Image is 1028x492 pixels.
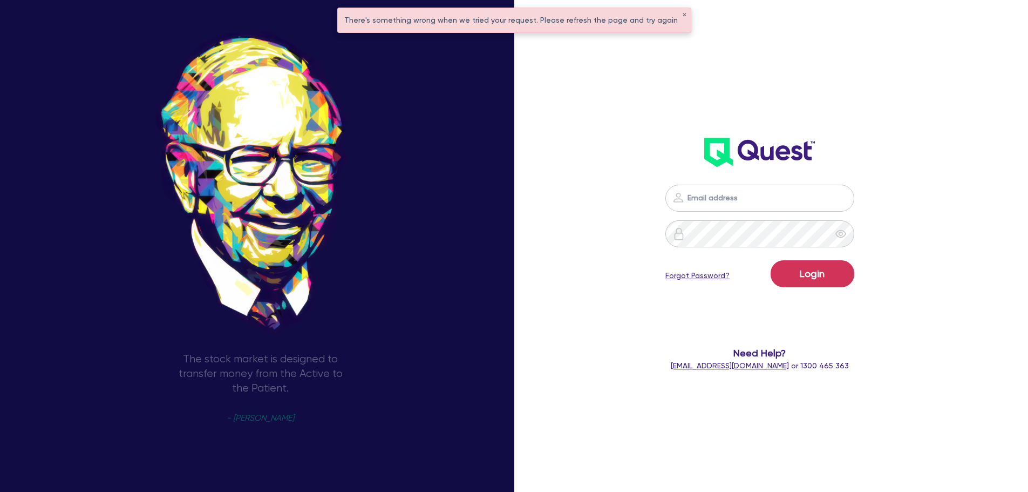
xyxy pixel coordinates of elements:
img: icon-password [672,191,685,204]
button: Login [771,260,854,287]
span: - [PERSON_NAME] [227,414,294,422]
button: ✕ [682,12,686,18]
img: wH2k97JdezQIQAAAABJRU5ErkJggg== [704,138,815,167]
a: [EMAIL_ADDRESS][DOMAIN_NAME] [671,361,789,370]
div: There's something wrong when we tried your request. Please refresh the page and try again [338,8,691,32]
span: or 1300 465 363 [671,361,849,370]
a: Forgot Password? [665,270,730,281]
input: Email address [665,185,854,212]
img: icon-password [672,227,685,240]
span: Need Help? [622,346,898,360]
span: eye [835,228,846,239]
